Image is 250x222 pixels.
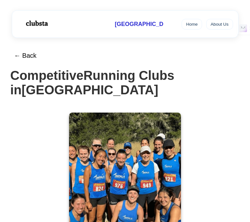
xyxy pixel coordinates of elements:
[17,15,56,31] img: Logo
[115,21,176,28] span: [GEOGRAPHIC_DATA]
[206,19,233,30] a: About Us
[10,48,40,63] button: ← Back
[182,19,202,30] a: Home
[10,68,240,97] h1: Competitive Running Clubs in [GEOGRAPHIC_DATA]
